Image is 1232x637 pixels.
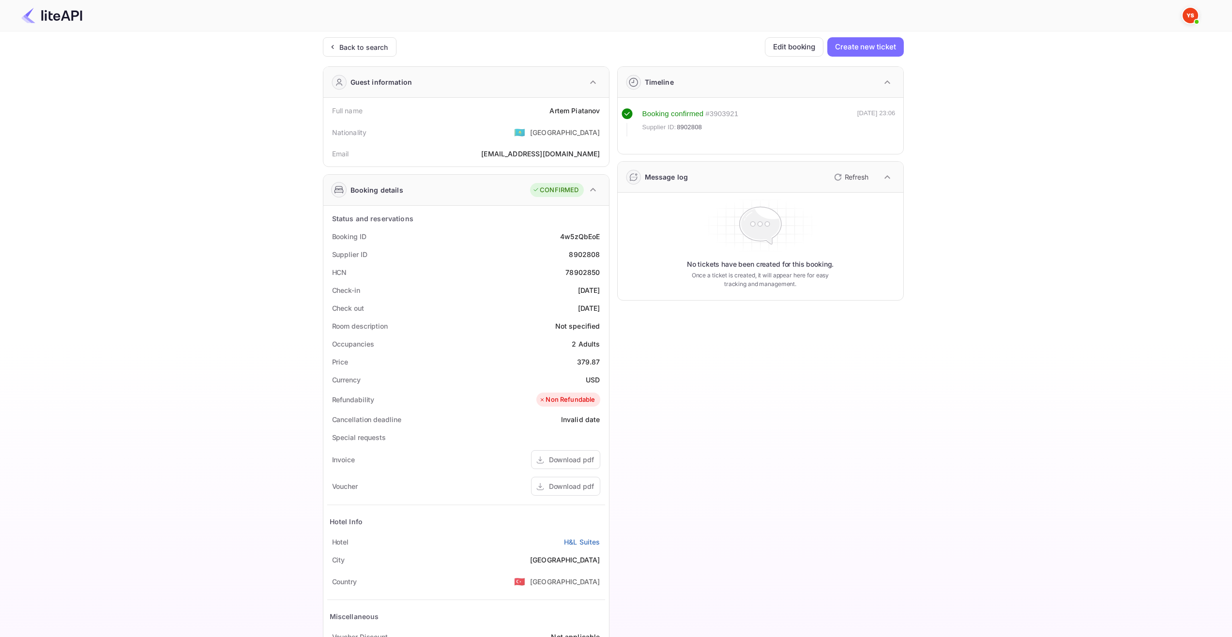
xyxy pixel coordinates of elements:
[332,213,413,224] div: Status and reservations
[332,432,386,442] div: Special requests
[332,357,349,367] div: Price
[578,285,600,295] div: [DATE]
[330,516,363,527] div: Hotel Info
[765,37,823,57] button: Edit booking
[532,185,578,195] div: CONFIRMED
[687,259,834,269] p: No tickets have been created for this booking.
[332,285,360,295] div: Check-in
[332,481,358,491] div: Voucher
[549,481,594,491] div: Download pdf
[332,537,349,547] div: Hotel
[539,395,595,405] div: Non Refundable
[514,573,525,590] span: United States
[549,106,600,116] div: Artem Piatanov
[549,455,594,465] div: Download pdf
[330,611,379,622] div: Miscellaneous
[564,537,600,547] a: H&L Suites
[705,108,738,120] div: # 3903921
[514,123,525,141] span: United States
[684,271,837,288] p: Once a ticket is created, it will appear here for easy tracking and management.
[569,249,600,259] div: 8902808
[21,8,82,23] img: LiteAPI Logo
[332,231,366,242] div: Booking ID
[1183,8,1198,23] img: Yandex Support
[332,149,349,159] div: Email
[332,455,355,465] div: Invoice
[642,108,704,120] div: Booking confirmed
[586,375,600,385] div: USD
[332,375,361,385] div: Currency
[332,106,363,116] div: Full name
[645,172,688,182] div: Message log
[332,321,388,331] div: Room description
[827,37,903,57] button: Create new ticket
[530,127,600,137] div: [GEOGRAPHIC_DATA]
[332,127,367,137] div: Nationality
[332,339,374,349] div: Occupancies
[645,77,674,87] div: Timeline
[332,267,347,277] div: HCN
[530,555,600,565] div: [GEOGRAPHIC_DATA]
[350,185,403,195] div: Booking details
[332,576,357,587] div: Country
[339,42,388,52] div: Back to search
[481,149,600,159] div: [EMAIL_ADDRESS][DOMAIN_NAME]
[332,414,401,425] div: Cancellation deadline
[578,303,600,313] div: [DATE]
[677,122,702,132] span: 8902808
[845,172,868,182] p: Refresh
[577,357,600,367] div: 379.87
[561,414,600,425] div: Invalid date
[642,122,676,132] span: Supplier ID:
[555,321,600,331] div: Not specified
[857,108,896,136] div: [DATE] 23:06
[560,231,600,242] div: 4w5zQbEoE
[332,249,367,259] div: Supplier ID
[565,267,600,277] div: 78902850
[332,394,375,405] div: Refundability
[350,77,412,87] div: Guest information
[828,169,872,185] button: Refresh
[332,555,345,565] div: City
[332,303,364,313] div: Check out
[572,339,600,349] div: 2 Adults
[530,576,600,587] div: [GEOGRAPHIC_DATA]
